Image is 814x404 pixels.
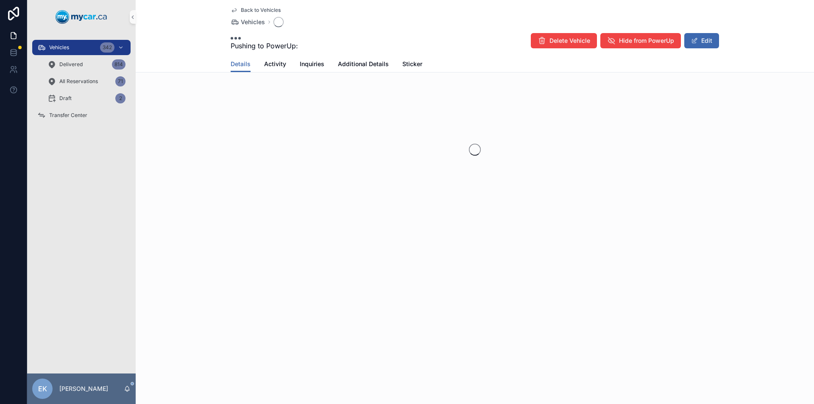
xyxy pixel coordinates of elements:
[264,60,286,68] span: Activity
[402,56,422,73] a: Sticker
[231,56,251,72] a: Details
[241,7,281,14] span: Back to Vehicles
[115,93,125,103] div: 2
[402,60,422,68] span: Sticker
[115,76,125,86] div: 71
[59,95,72,102] span: Draft
[59,61,83,68] span: Delivered
[42,91,131,106] a: Draft2
[49,44,69,51] span: Vehicles
[231,7,281,14] a: Back to Vehicles
[619,36,674,45] span: Hide from PowerUp
[600,33,681,48] button: Hide from PowerUp
[27,34,136,134] div: scrollable content
[231,41,298,51] span: Pushing to PowerUp:
[300,60,324,68] span: Inquiries
[38,384,47,394] span: EK
[59,384,108,393] p: [PERSON_NAME]
[59,78,98,85] span: All Reservations
[32,40,131,55] a: Vehicles342
[531,33,597,48] button: Delete Vehicle
[42,57,131,72] a: Delivered814
[338,56,389,73] a: Additional Details
[112,59,125,70] div: 814
[264,56,286,73] a: Activity
[549,36,590,45] span: Delete Vehicle
[231,60,251,68] span: Details
[338,60,389,68] span: Additional Details
[231,18,265,26] a: Vehicles
[42,74,131,89] a: All Reservations71
[49,112,87,119] span: Transfer Center
[300,56,324,73] a: Inquiries
[100,42,114,53] div: 342
[56,10,107,24] img: App logo
[241,18,265,26] span: Vehicles
[684,33,719,48] button: Edit
[32,108,131,123] a: Transfer Center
